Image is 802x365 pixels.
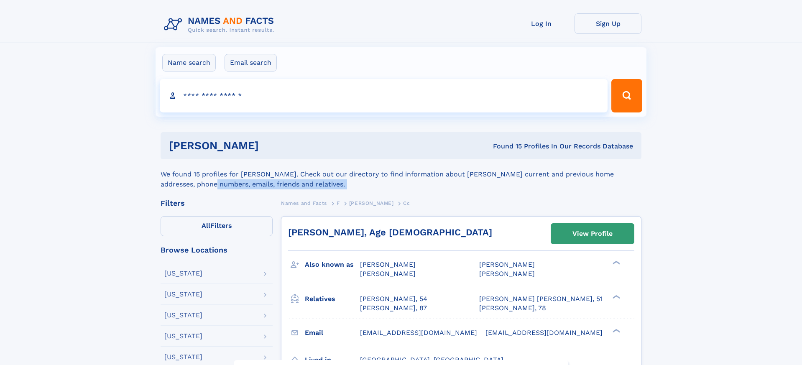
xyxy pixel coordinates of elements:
[611,328,621,333] div: ❯
[360,270,416,278] span: [PERSON_NAME]
[403,200,410,206] span: Cc
[575,13,641,34] a: Sign Up
[337,198,340,208] a: F
[161,199,273,207] div: Filters
[161,216,273,236] label: Filters
[160,79,608,112] input: search input
[551,224,634,244] a: View Profile
[162,54,216,71] label: Name search
[161,246,273,254] div: Browse Locations
[164,354,202,360] div: [US_STATE]
[164,291,202,298] div: [US_STATE]
[479,304,546,313] a: [PERSON_NAME], 78
[349,198,394,208] a: [PERSON_NAME]
[202,222,210,230] span: All
[161,159,641,189] div: We found 15 profiles for [PERSON_NAME]. Check out our directory to find information about [PERSON...
[360,356,503,364] span: [GEOGRAPHIC_DATA], [GEOGRAPHIC_DATA]
[164,270,202,277] div: [US_STATE]
[281,198,327,208] a: Names and Facts
[611,294,621,299] div: ❯
[360,260,416,268] span: [PERSON_NAME]
[305,292,360,306] h3: Relatives
[305,258,360,272] h3: Also known as
[169,140,376,151] h1: [PERSON_NAME]
[376,142,633,151] div: Found 15 Profiles In Our Records Database
[337,200,340,206] span: F
[161,13,281,36] img: Logo Names and Facts
[479,260,535,268] span: [PERSON_NAME]
[360,294,427,304] a: [PERSON_NAME], 54
[305,326,360,340] h3: Email
[164,333,202,339] div: [US_STATE]
[360,329,477,337] span: [EMAIL_ADDRESS][DOMAIN_NAME]
[611,260,621,265] div: ❯
[360,304,427,313] a: [PERSON_NAME], 87
[349,200,394,206] span: [PERSON_NAME]
[611,79,642,112] button: Search Button
[479,270,535,278] span: [PERSON_NAME]
[288,227,492,237] a: [PERSON_NAME], Age [DEMOGRAPHIC_DATA]
[164,312,202,319] div: [US_STATE]
[485,329,603,337] span: [EMAIL_ADDRESS][DOMAIN_NAME]
[225,54,277,71] label: Email search
[508,13,575,34] a: Log In
[572,224,613,243] div: View Profile
[479,294,603,304] a: [PERSON_NAME] [PERSON_NAME], 51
